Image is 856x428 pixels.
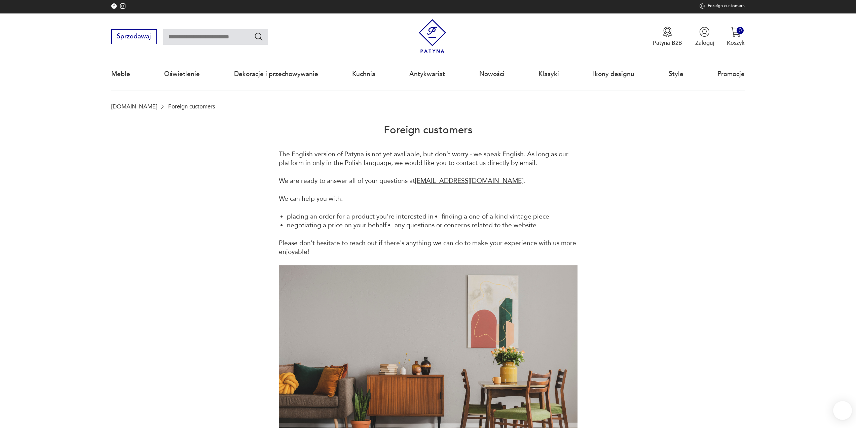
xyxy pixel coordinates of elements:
[538,59,559,90] a: Klasyki
[415,176,523,185] a: [EMAIL_ADDRESS][DOMAIN_NAME]
[111,103,157,110] a: [DOMAIN_NAME]
[168,103,215,110] p: Foreign customers
[695,27,714,47] button: Zaloguj
[593,59,634,90] a: Ikony designu
[287,212,434,221] li: placing an order for a product you're interested in
[111,110,745,150] h2: Foreign customers
[653,27,682,47] button: Patyna B2B
[669,59,683,90] a: Style
[708,3,745,9] p: Foreign customers
[164,59,200,90] a: Oświetlenie
[653,39,682,47] p: Patyna B2B
[737,27,744,34] div: 0
[254,32,264,41] button: Szukaj
[352,59,375,90] a: Kuchnia
[111,3,117,9] img: Facebook
[653,27,682,47] a: Ikona medaluPatyna B2B
[279,150,578,168] p: The English version of Patyna is not yet avaliable, but don’t worry - we speak English. As long a...
[731,27,741,37] img: Ikona koszyka
[699,27,710,37] img: Ikonka użytkownika
[479,59,505,90] a: Nowości
[442,212,549,221] li: finding a one-of-a-kind vintage piece
[695,39,714,47] p: Zaloguj
[700,3,705,9] img: Ikona świata
[234,59,318,90] a: Dekoracje i przechowywanie
[111,59,130,90] a: Meble
[662,27,673,37] img: Ikona medalu
[279,239,578,257] p: Please don't hesitate to reach out if there's anything we can do to make your experience with us ...
[395,221,536,230] li: any questions or concerns related to the website
[409,59,445,90] a: Antykwariat
[700,3,745,9] a: Foreign customers
[415,19,449,53] img: Patyna - sklep z meblami i dekoracjami vintage
[111,29,157,44] button: Sprzedawaj
[833,401,852,420] iframe: Smartsupp widget button
[279,194,578,203] p: We can help you with:
[111,34,157,40] a: Sprzedawaj
[727,27,745,47] button: 0Koszyk
[279,176,578,185] p: We are ready to answer all of your questions at .
[120,3,125,9] img: Facebook
[717,59,745,90] a: Promocje
[287,221,386,230] li: negotiating a price on your behalf
[727,39,745,47] p: Koszyk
